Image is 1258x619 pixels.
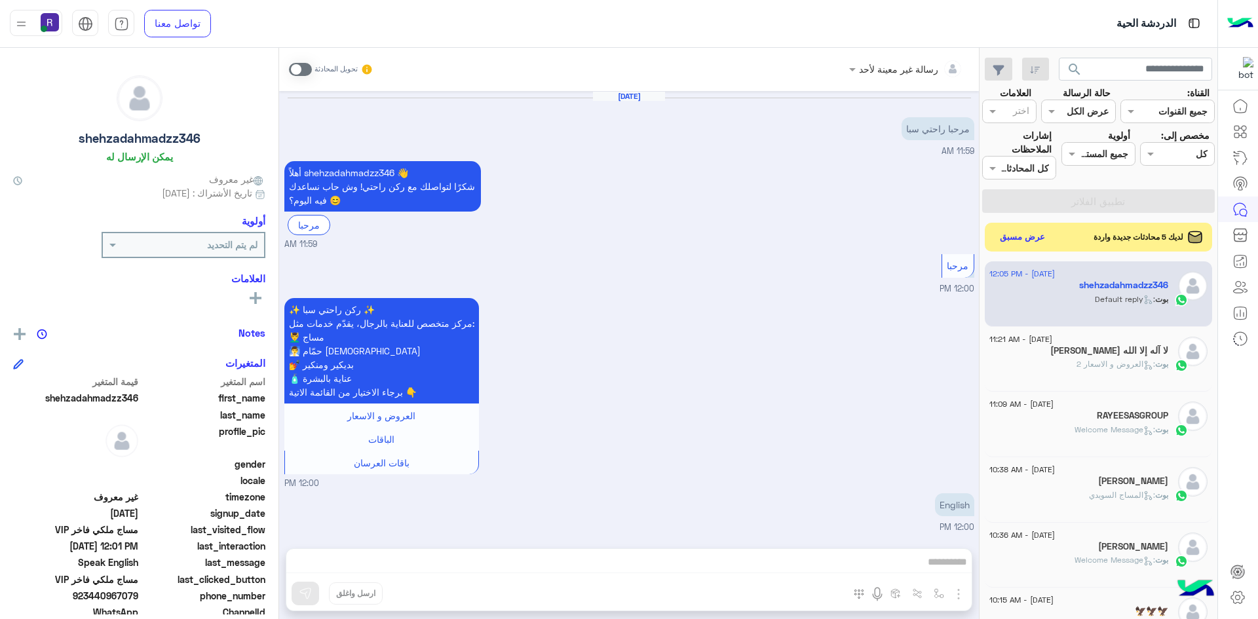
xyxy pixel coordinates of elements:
span: بوت [1155,490,1168,500]
h6: Notes [238,327,265,339]
span: [DATE] - 12:05 PM [989,268,1055,280]
span: بوت [1155,359,1168,369]
h6: [DATE] [593,92,665,101]
h5: 🦅🦅🦅 [1135,606,1168,617]
h5: RAYEESASGROUP [1097,410,1168,421]
span: : المساج السويدي [1089,490,1155,500]
span: first_name [141,391,266,405]
h5: Zamir K [1098,541,1168,552]
span: signup_date [141,506,266,520]
img: tab [1186,15,1202,31]
img: WhatsApp [1175,359,1188,372]
span: 2025-08-27T09:01:42.561Z [13,539,138,553]
img: defaultAdmin.png [1178,271,1208,301]
a: tab [108,10,134,37]
label: إشارات الملاحظات [982,128,1052,157]
img: defaultAdmin.png [1178,402,1208,431]
button: عرض مسبق [995,228,1051,247]
p: 27/8/2025, 12:00 PM [935,493,974,516]
img: defaultAdmin.png [1178,467,1208,497]
div: مرحبا [288,215,330,235]
span: null [13,457,138,471]
img: WhatsApp [1175,293,1188,307]
button: تطبيق الفلاتر [982,189,1215,213]
span: [DATE] - 10:38 AM [989,464,1055,476]
label: مخصص إلى: [1161,128,1210,142]
span: لديك 5 محادثات جديدة واردة [1094,231,1183,243]
span: [DATE] - 11:09 AM [989,398,1054,410]
img: hulul-logo.png [1173,567,1219,612]
span: 11:59 AM [284,238,317,251]
span: search [1067,62,1082,77]
span: : Default reply [1095,294,1155,304]
span: اسم المتغير [141,375,266,388]
button: search [1059,58,1091,86]
span: مساج ملكي فاخر VIP [13,572,138,586]
p: 27/8/2025, 12:00 PM [284,298,479,403]
span: last_name [141,408,266,422]
span: باقات العرسان [354,457,410,468]
span: العروض و الاسعار [347,410,415,421]
span: null [13,474,138,487]
label: العلامات [1000,86,1031,100]
a: تواصل معنا [144,10,211,37]
img: notes [37,329,47,339]
span: غير معروف [13,490,138,504]
img: tab [78,16,93,31]
label: أولوية [1108,128,1130,142]
h6: العلامات [13,272,265,284]
span: ChannelId [141,605,266,619]
div: اختر [1013,103,1031,121]
span: [DATE] - 10:15 AM [989,594,1054,606]
span: last_visited_flow [141,523,266,536]
span: غير معروف [209,172,265,186]
img: defaultAdmin.png [1178,337,1208,366]
span: 12:00 PM [284,478,319,490]
span: : العروض و الاسعار 2 [1077,359,1155,369]
span: مرحبا [947,260,968,271]
span: 2025-08-27T09:00:02.905Z [13,506,138,520]
span: بوت [1155,424,1168,434]
span: 923440967079 [13,589,138,603]
span: last_interaction [141,539,266,553]
span: shehzadahmadzz346 [13,391,138,405]
h6: يمكن الإرسال له [106,151,173,162]
img: userImage [41,13,59,31]
span: [DATE] - 10:36 AM [989,529,1055,541]
span: تاريخ الأشتراك : [DATE] [162,186,252,200]
span: 2 [13,605,138,619]
h5: shehzadahmadzz346 [79,131,200,146]
p: 27/8/2025, 11:59 AM [284,161,481,212]
h6: أولوية [242,215,265,227]
img: WhatsApp [1175,424,1188,437]
span: بوت [1155,294,1168,304]
label: القناة: [1187,86,1210,100]
img: defaultAdmin.png [117,76,162,121]
span: بوت [1155,555,1168,565]
span: 12:00 PM [940,522,974,532]
span: last_clicked_button [141,572,266,586]
img: defaultAdmin.png [105,424,138,457]
img: WhatsApp [1175,555,1188,568]
img: tab [114,16,129,31]
img: defaultAdmin.png [1178,533,1208,562]
img: WhatsApp [1175,489,1188,502]
span: 12:00 PM [940,284,974,293]
span: قيمة المتغير [13,375,138,388]
label: حالة الرسالة [1063,86,1111,100]
img: profile [13,16,29,32]
span: locale [141,474,266,487]
span: 11:59 AM [942,146,974,156]
h5: لا آله إلا الله محمد رسول [1050,345,1168,356]
span: الباقات [368,434,394,445]
span: : Welcome Message [1075,555,1155,565]
span: phone_number [141,589,266,603]
img: 322853014244696 [1230,57,1253,81]
p: الدردشة الحية [1116,15,1176,33]
img: Logo [1227,10,1253,37]
small: تحويل المحادثة [314,64,358,75]
span: gender [141,457,266,471]
span: [DATE] - 11:21 AM [989,333,1052,345]
span: مساج ملكي فاخر VIP [13,523,138,536]
p: 27/8/2025, 11:59 AM [902,117,974,140]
